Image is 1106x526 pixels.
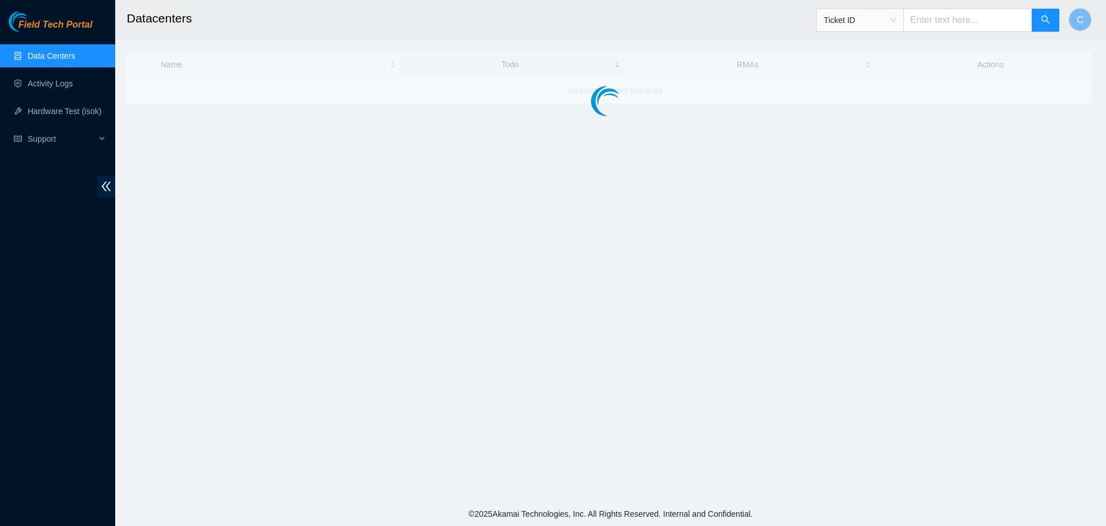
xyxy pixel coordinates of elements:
span: read [14,135,22,143]
span: Ticket ID [824,12,896,29]
span: double-left [97,176,115,197]
span: C [1077,13,1084,27]
input: Enter text here... [903,9,1032,32]
a: Activity Logs [28,79,73,88]
span: Field Tech Portal [18,20,92,31]
a: Akamai TechnologiesField Tech Portal [9,21,92,36]
button: search [1032,9,1059,32]
span: Support [28,127,96,150]
button: C [1069,8,1092,31]
footer: © 2025 Akamai Technologies, Inc. All Rights Reserved. Internal and Confidential. [115,502,1106,526]
a: Data Centers [28,51,75,60]
span: search [1041,15,1050,26]
a: Hardware Test (isok) [28,107,101,116]
img: Akamai Technologies [9,12,58,32]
